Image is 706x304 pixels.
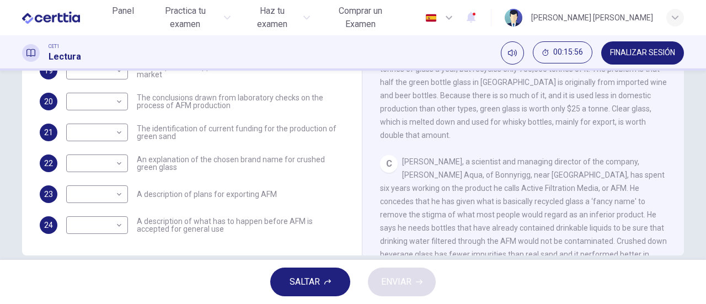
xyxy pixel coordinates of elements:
span: A description of plans for exporting AFM [137,190,277,198]
span: A description of what has to happen before AFM is accepted for general use [137,217,344,233]
div: C [380,155,398,173]
span: The conclusions drawn from laboratory checks on the process of AFM production [137,94,344,109]
button: 00:15:56 [533,41,592,63]
span: 00:15:56 [553,48,583,57]
span: An explanation of the chosen brand name for crushed green glass [137,156,344,171]
button: FINALIZAR SESIÓN [601,41,684,65]
span: 20 [44,98,53,105]
button: Comprar un Examen [319,1,402,34]
h1: Lectura [49,50,81,63]
span: 21 [44,129,53,136]
div: Ocultar [533,41,592,65]
span: Comprar un Examen [323,4,398,31]
span: Panel [112,4,134,18]
button: Haz tu examen [239,1,314,34]
span: A list of potential applications of AFM in the domestic market [137,63,344,78]
div: Silenciar [501,41,524,65]
img: es [424,14,438,22]
span: 23 [44,190,53,198]
button: Practica tu examen [145,1,236,34]
span: The identification of current funding for the production of green sand [137,125,344,140]
span: FINALIZAR SESIÓN [610,49,675,57]
span: 22 [44,159,53,167]
span: [PERSON_NAME], a scientist and managing director of the company, [PERSON_NAME] Aqua, of Bonnyrigg... [380,157,667,298]
span: 24 [44,221,53,229]
span: CET1 [49,42,60,50]
a: Panel [105,1,141,34]
button: SALTAR [270,268,350,296]
div: [PERSON_NAME] [PERSON_NAME] [531,11,653,24]
a: CERTTIA logo [22,7,105,29]
span: SALTAR [290,274,320,290]
img: Profile picture [505,9,522,26]
button: Panel [105,1,141,21]
img: CERTTIA logo [22,7,80,29]
span: Haz tu examen [244,4,299,31]
span: Practica tu examen [149,4,221,31]
span: 19 [44,67,53,74]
